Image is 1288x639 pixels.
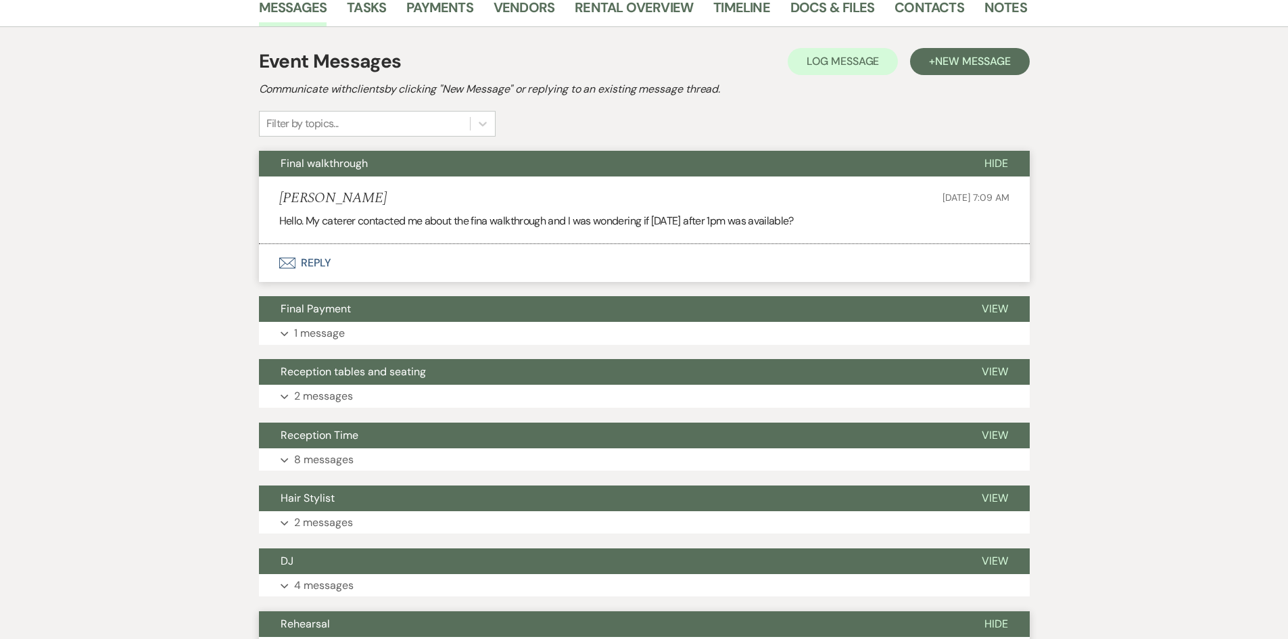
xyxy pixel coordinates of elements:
[963,151,1030,176] button: Hide
[259,486,960,511] button: Hair Stylist
[294,325,345,342] p: 1 message
[982,428,1008,442] span: View
[984,156,1008,170] span: Hide
[807,54,879,68] span: Log Message
[982,364,1008,379] span: View
[281,156,368,170] span: Final walkthrough
[259,548,960,574] button: DJ
[294,451,354,469] p: 8 messages
[910,48,1029,75] button: +New Message
[294,514,353,531] p: 2 messages
[982,491,1008,505] span: View
[281,617,330,631] span: Rehearsal
[960,359,1030,385] button: View
[294,387,353,405] p: 2 messages
[259,574,1030,597] button: 4 messages
[259,385,1030,408] button: 2 messages
[960,296,1030,322] button: View
[259,151,963,176] button: Final walkthrough
[281,491,335,505] span: Hair Stylist
[960,548,1030,574] button: View
[279,190,387,207] h5: [PERSON_NAME]
[982,302,1008,316] span: View
[259,244,1030,282] button: Reply
[281,364,426,379] span: Reception tables and seating
[281,554,293,568] span: DJ
[259,47,402,76] h1: Event Messages
[788,48,898,75] button: Log Message
[984,617,1008,631] span: Hide
[960,486,1030,511] button: View
[259,511,1030,534] button: 2 messages
[266,116,339,132] div: Filter by topics...
[259,81,1030,97] h2: Communicate with clients by clicking "New Message" or replying to an existing message thread.
[943,191,1009,204] span: [DATE] 7:09 AM
[982,554,1008,568] span: View
[281,302,351,316] span: Final Payment
[259,296,960,322] button: Final Payment
[259,423,960,448] button: Reception Time
[259,322,1030,345] button: 1 message
[281,428,358,442] span: Reception Time
[259,448,1030,471] button: 8 messages
[963,611,1030,637] button: Hide
[935,54,1010,68] span: New Message
[294,577,354,594] p: 4 messages
[279,212,1009,230] p: Hello. My caterer contacted me about the fina walkthrough and I was wondering if [DATE] after 1pm...
[259,611,963,637] button: Rehearsal
[259,359,960,385] button: Reception tables and seating
[960,423,1030,448] button: View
